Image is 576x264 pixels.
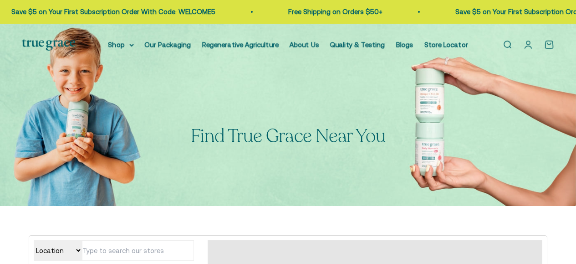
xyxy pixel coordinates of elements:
[145,41,191,48] a: Our Packaging
[191,124,385,148] split-lines: Find True Grace Near You
[82,240,194,261] input: Type to search our stores
[424,41,468,48] a: Store Locator
[285,8,379,16] a: Free Shipping on Orders $50+
[396,41,413,48] a: Blogs
[202,41,279,48] a: Regenerative Agriculture
[290,41,319,48] a: About Us
[108,39,134,50] summary: Shop
[330,41,385,48] a: Quality & Testing
[8,6,212,17] p: Save $5 on Your First Subscription Order With Code: WELCOME5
